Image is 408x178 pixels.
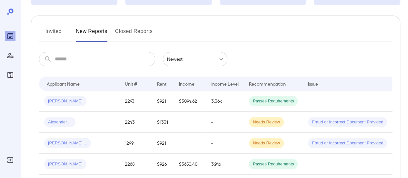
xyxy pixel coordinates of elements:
[249,119,284,125] span: Needs Review
[115,26,153,42] button: Closed Reports
[125,80,137,88] div: Unit #
[39,26,68,42] button: Invited
[120,154,152,175] td: 2268
[152,112,174,133] td: $1331
[249,80,286,88] div: Recommendation
[163,52,227,66] div: Newest
[211,80,239,88] div: Income Level
[152,154,174,175] td: $926
[120,91,152,112] td: 2293
[249,98,298,104] span: Passes Requirements
[120,112,152,133] td: 2243
[44,161,86,167] span: [PERSON_NAME]
[157,80,167,88] div: Rent
[179,80,194,88] div: Income
[44,98,86,104] span: [PERSON_NAME]
[249,161,298,167] span: Passes Requirements
[206,112,244,133] td: -
[249,140,284,146] span: Needs Review
[44,140,91,146] span: [PERSON_NAME] ...
[120,133,152,154] td: 1299
[152,133,174,154] td: $921
[44,119,75,125] span: Alexander ...
[206,91,244,112] td: 3.36x
[174,154,206,175] td: $3650.40
[152,91,174,112] td: $921
[47,80,80,88] div: Applicant Name
[206,154,244,175] td: 3.94x
[308,119,387,125] span: Fraud or Incorrect Document Provided
[308,140,387,146] span: Fraud or Incorrect Document Provided
[5,70,15,80] div: FAQ
[5,31,15,41] div: Reports
[5,155,15,165] div: Log Out
[206,133,244,154] td: -
[76,26,107,42] button: New Reports
[308,80,318,88] div: Issue
[174,91,206,112] td: $3094.62
[5,50,15,61] div: Manage Users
